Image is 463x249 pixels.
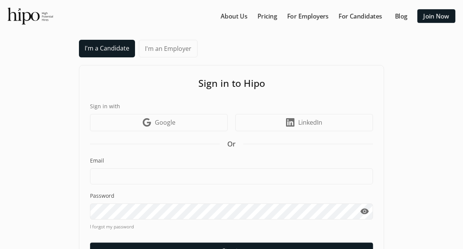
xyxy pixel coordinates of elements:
[360,207,369,216] span: visibility
[356,203,373,220] button: visibility
[90,102,373,110] label: Sign in with
[298,118,322,127] span: LinkedIn
[287,11,329,21] a: For Employers
[139,40,198,57] a: I'm an Employer
[254,9,280,23] button: Pricing
[423,11,449,21] a: Join Now
[90,192,373,200] label: Password
[90,157,373,164] label: Email
[221,11,248,21] a: About Us
[155,118,175,127] span: Google
[227,139,236,149] span: Or
[90,114,228,131] a: Google
[8,8,53,24] img: official-logo
[395,11,408,21] a: Blog
[90,76,373,91] h1: Sign in to Hipo
[336,9,385,23] button: For Candidates
[257,11,277,21] a: Pricing
[417,9,455,23] button: Join Now
[90,223,373,230] a: I forgot my password
[218,9,251,23] button: About Us
[235,114,373,131] a: LinkedIn
[389,9,413,23] button: Blog
[339,11,382,21] a: For Candidates
[284,9,332,23] button: For Employers
[79,40,135,57] a: I'm a Candidate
